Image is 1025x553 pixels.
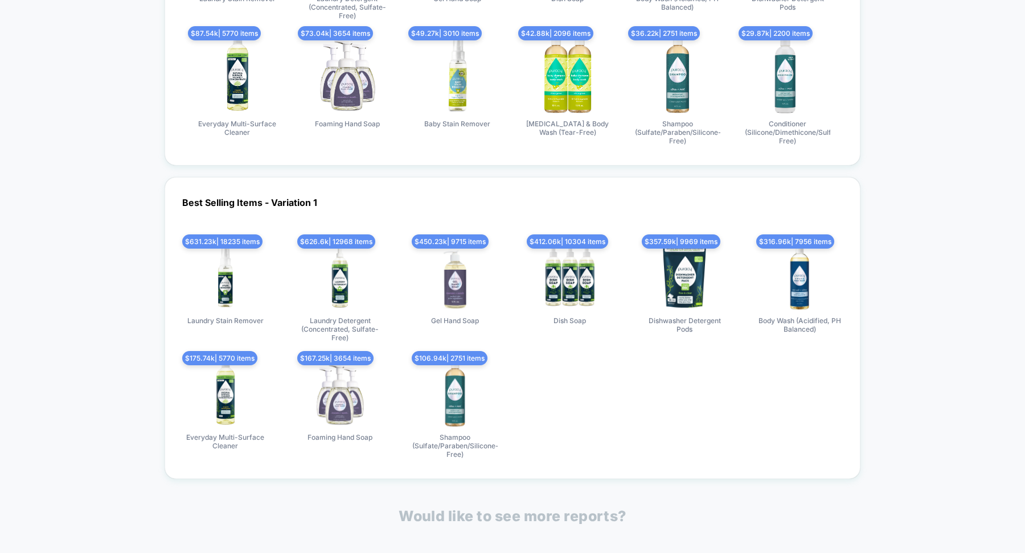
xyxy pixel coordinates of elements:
span: Laundry Detergent (Concentrated, Sulfate-Free) [297,316,383,342]
span: $ 412.06k | 10304 items [527,234,608,249]
span: $ 87.54k | 5770 items [188,26,261,40]
img: produt [191,242,260,311]
span: $ 175.74k | 5770 items [182,351,257,365]
span: Shampoo (Sulfate/Paraben/Silicone-Free) [635,119,720,145]
img: produt [306,359,374,427]
span: $ 42.88k | 2096 items [518,26,593,40]
p: Would like to see more reports? [399,507,626,525]
img: Shampoo (Sulfate/Paraben/Silicone-Free) [638,34,717,114]
span: $ 73.04k | 3654 items [298,26,373,40]
span: $ 167.25k | 3654 items [297,351,374,365]
span: $ 316.96k | 7956 items [756,234,834,249]
img: produt [306,242,374,311]
span: Dish Soap [553,316,586,325]
span: Foaming Hand Soap [307,433,372,441]
span: Everyday Multi-Surface Cleaner [195,119,280,137]
img: produt [191,359,260,427]
img: Conditioner (Silicone/Dimethicone/Sulfate Free) [748,34,827,114]
span: Dishwasher Detergent Pods [642,316,727,333]
span: Everyday Multi-Surface Cleaner [183,433,268,450]
img: produt [421,359,489,427]
span: Conditioner (Silicone/Dimethicone/Sulfate Free) [745,119,830,145]
span: $ 36.22k | 2751 items [628,26,700,40]
img: produt [421,242,489,311]
span: Foaming Hand Soap [315,119,380,128]
span: $ 626.6k | 12968 items [297,234,375,249]
span: $ 450.23k | 9715 items [412,234,489,249]
span: $ 357.59k | 9969 items [642,234,720,249]
span: $ 106.94k | 2751 items [412,351,487,365]
span: Body Wash (Acidified, PH Balanced) [757,316,842,333]
span: $ 49.27k | 3010 items [408,26,482,40]
span: $ 631.23k | 18235 items [182,234,263,249]
img: Everyday Multi-Surface Cleaner [198,34,277,114]
span: Gel Hand Soap [431,316,479,325]
span: [MEDICAL_DATA] & Body Wash (Tear-Free) [525,119,610,137]
img: Foaming Hand Soap [307,34,387,114]
span: Shampoo (Sulfate/Paraben/Silicone-Free) [412,433,498,459]
img: produt [650,242,719,311]
img: Baby Shampoo & Body Wash (Tear-Free) [528,34,608,114]
img: produt [765,242,834,311]
span: Laundry Stain Remover [187,316,264,325]
span: $ 29.87k | 2200 items [739,26,813,40]
span: Baby Stain Remover [424,119,490,128]
img: produt [536,242,604,311]
img: Baby Stain Remover [417,34,497,114]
